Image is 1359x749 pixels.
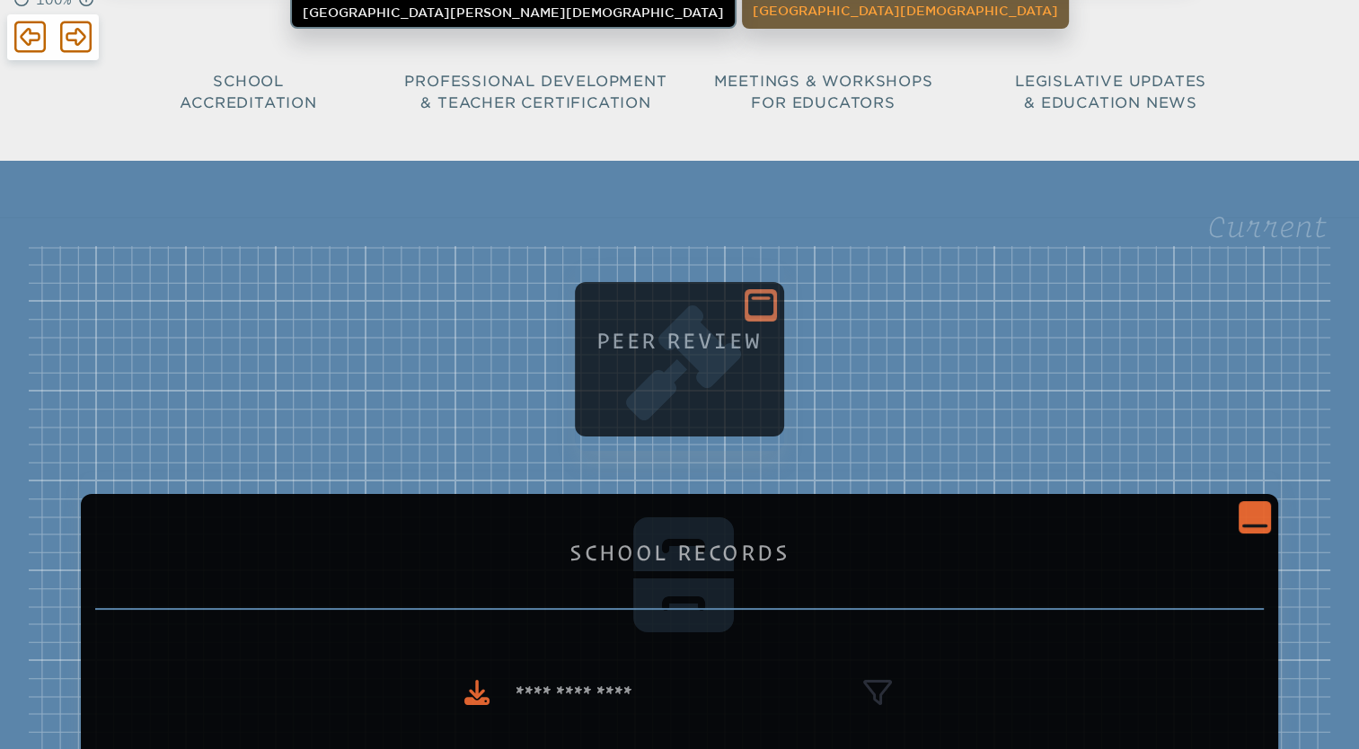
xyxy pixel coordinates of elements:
legend: Current [1207,210,1327,243]
span: Back [14,19,46,55]
span: Forward [60,19,92,55]
div: Download to CSV [464,680,490,706]
h1: Peer Review [596,329,763,353]
h1: School Records [102,541,1258,565]
span: Professional Development & Teacher Certification [404,73,666,111]
span: Legislative Updates & Education News [1015,73,1206,111]
span: Meetings & Workshops for Educators [714,73,933,111]
span: [GEOGRAPHIC_DATA][DEMOGRAPHIC_DATA] [753,4,1058,18]
span: School Accreditation [180,73,316,111]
